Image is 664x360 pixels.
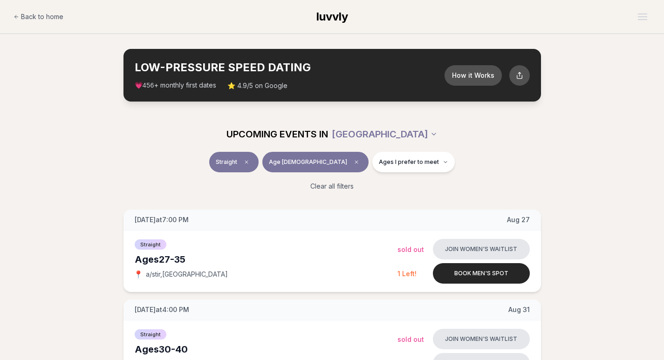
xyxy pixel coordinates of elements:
[397,335,424,343] span: Sold Out
[21,12,63,21] span: Back to home
[226,128,328,141] span: UPCOMING EVENTS IN
[433,329,530,349] button: Join women's waitlist
[262,152,369,172] button: Age [DEMOGRAPHIC_DATA]Clear age
[433,263,530,284] button: Book men's spot
[14,7,63,26] a: Back to home
[209,152,259,172] button: StraightClear event type filter
[433,239,530,259] button: Join women's waitlist
[135,329,166,340] span: Straight
[372,152,455,172] button: Ages I prefer to meet
[135,271,142,278] span: 📍
[143,82,154,89] span: 456
[227,81,288,90] span: ⭐ 4.9/5 on Google
[135,60,445,75] h2: LOW-PRESSURE SPEED DATING
[269,158,347,166] span: Age [DEMOGRAPHIC_DATA]
[507,215,530,224] span: Aug 27
[216,158,237,166] span: Straight
[397,270,417,278] span: 1 Left!
[135,239,166,250] span: Straight
[135,343,397,356] div: Ages 30-40
[305,176,359,197] button: Clear all filters
[634,10,651,24] button: Open menu
[445,65,502,86] button: How it Works
[316,10,348,23] span: luvvly
[135,81,216,90] span: 💗 + monthly first dates
[351,156,362,168] span: Clear age
[135,305,189,314] span: [DATE] at 4:00 PM
[135,253,397,266] div: Ages 27-35
[379,158,439,166] span: Ages I prefer to meet
[332,124,438,144] button: [GEOGRAPHIC_DATA]
[135,215,189,224] span: [DATE] at 7:00 PM
[146,270,228,279] span: a/stir , [GEOGRAPHIC_DATA]
[316,9,348,24] a: luvvly
[508,305,530,314] span: Aug 31
[241,156,252,168] span: Clear event type filter
[397,245,424,253] span: Sold Out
